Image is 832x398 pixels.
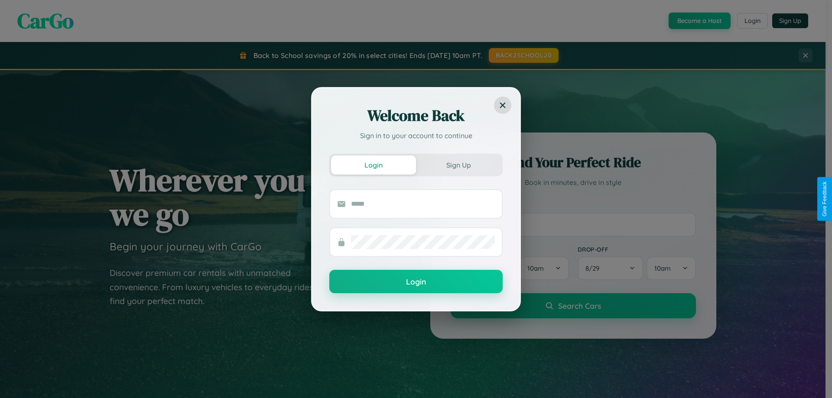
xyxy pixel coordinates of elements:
[416,155,501,175] button: Sign Up
[329,130,503,141] p: Sign in to your account to continue
[331,155,416,175] button: Login
[329,270,503,293] button: Login
[822,181,828,217] div: Give Feedback
[329,105,503,126] h2: Welcome Back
